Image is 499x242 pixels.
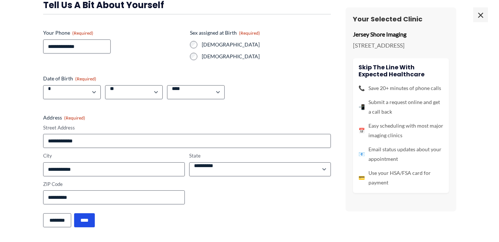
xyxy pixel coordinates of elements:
[190,29,260,37] legend: Sex assigned at Birth
[353,29,449,40] p: Jersey Shore Imaging
[43,29,184,37] label: Your Phone
[358,145,443,164] li: Email status updates about your appointment
[43,124,331,131] label: Street Address
[358,102,365,112] span: 📲
[358,83,443,93] li: Save 20+ minutes of phone calls
[43,181,185,188] label: ZIP Code
[358,97,443,117] li: Submit a request online and get a call back
[43,114,85,121] legend: Address
[43,152,185,159] label: City
[473,7,488,22] span: ×
[43,75,96,82] legend: Date of Birth
[358,173,365,183] span: 💳
[64,115,85,121] span: (Required)
[202,53,331,60] label: [DEMOGRAPHIC_DATA]
[189,152,331,159] label: State
[358,64,443,78] h4: Skip the line with Expected Healthcare
[358,149,365,159] span: 📧
[353,40,449,51] p: [STREET_ADDRESS]
[358,126,365,135] span: 📅
[239,30,260,36] span: (Required)
[72,30,93,36] span: (Required)
[353,15,449,23] h3: Your Selected Clinic
[75,76,96,82] span: (Required)
[358,83,365,93] span: 📞
[358,168,443,187] li: Use your HSA/FSA card for payment
[358,121,443,140] li: Easy scheduling with most major imaging clinics
[202,41,331,48] label: [DEMOGRAPHIC_DATA]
